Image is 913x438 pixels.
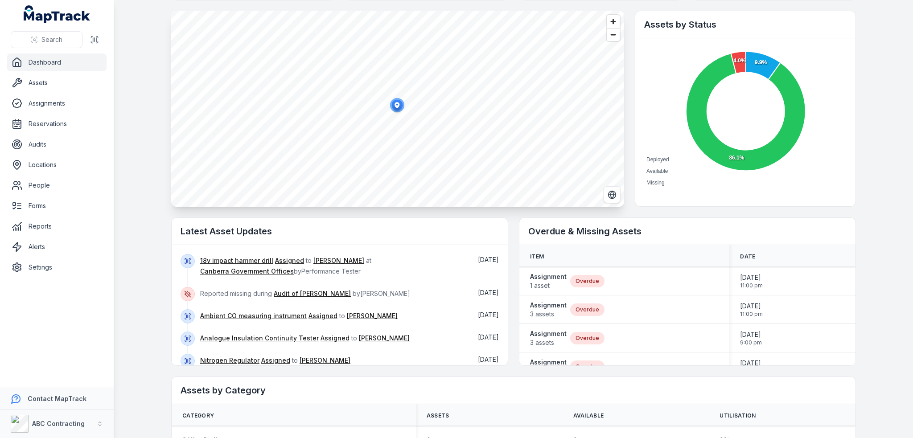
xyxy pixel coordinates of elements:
span: 3 assets [530,338,567,347]
a: Forms [7,197,107,215]
span: [DATE] [740,273,763,282]
span: to [200,334,410,342]
time: 27/02/2025, 9:00:00 pm [740,359,762,375]
span: [DATE] [478,311,499,319]
div: Overdue [570,303,605,316]
a: Nitrogen Regulator [200,356,259,365]
a: Reports [7,217,107,235]
button: Search [11,31,82,48]
button: Switch to Satellite View [604,186,621,203]
a: Canberra Government Offices [200,267,294,276]
canvas: Map [171,11,624,207]
a: MapTrack [24,5,90,23]
span: to at by Performance Tester [200,257,371,275]
span: 3 assets [530,310,567,319]
span: 11:00 pm [740,282,763,289]
strong: Assignment [530,358,567,367]
button: Zoom in [607,15,620,28]
time: 23/07/2025, 9:22:22 am [478,356,499,363]
span: Search [41,35,62,44]
a: Locations [7,156,107,174]
div: Overdue [570,360,605,373]
a: Assignment3 assets [530,301,567,319]
span: Item [530,253,544,260]
a: [PERSON_NAME] [300,356,350,365]
a: Audit of [PERSON_NAME] [274,289,351,298]
a: Analogue Insulation Continuity Tester [200,334,319,343]
span: to [200,356,350,364]
span: to [200,312,398,319]
a: Dashboard [7,53,107,71]
a: Assigned [308,311,337,320]
a: Assignment1 asset [530,272,567,290]
span: Deployed [646,156,669,163]
span: Assets [427,412,449,419]
h2: Latest Asset Updates [181,225,499,237]
a: Alerts [7,238,107,256]
a: Assigned [261,356,290,365]
time: 30/01/2025, 9:00:00 pm [740,330,762,346]
a: Reservations [7,115,107,133]
a: 18v impact hammer drill [200,256,273,265]
a: [PERSON_NAME] [313,256,364,265]
h2: Assets by Category [181,384,847,397]
span: Date [740,253,755,260]
div: Overdue [570,275,605,287]
time: 23/07/2025, 9:22:22 am [478,311,499,319]
span: 1 asset [530,281,567,290]
a: Assigned [275,256,304,265]
a: Assignment [530,358,567,376]
div: Overdue [570,332,605,344]
a: Audits [7,135,107,153]
a: People [7,176,107,194]
span: [DATE] [740,330,762,339]
h2: Assets by Status [644,18,847,31]
strong: Assignment [530,329,567,338]
a: Assigned [321,334,350,343]
strong: Assignment [530,272,567,281]
h2: Overdue & Missing Assets [528,225,847,237]
span: [DATE] [478,333,499,341]
span: Available [573,412,604,419]
span: [DATE] [478,356,499,363]
time: 23/07/2025, 9:22:22 am [478,333,499,341]
a: Settings [7,258,107,276]
span: [DATE] [740,359,762,368]
time: 30/08/2024, 11:00:00 pm [740,273,763,289]
span: Reported missing during by [PERSON_NAME] [200,290,410,297]
span: [DATE] [740,302,763,311]
span: [DATE] [478,256,499,263]
strong: ABC Contracting [32,420,85,427]
a: Assets [7,74,107,92]
span: [DATE] [478,289,499,296]
span: Utilisation [720,412,756,419]
time: 29/11/2024, 11:00:00 pm [740,302,763,318]
span: Available [646,168,668,174]
time: 23/07/2025, 12:42:03 pm [478,289,499,296]
span: Missing [646,180,665,186]
span: Category [182,412,214,419]
span: 11:00 pm [740,311,763,318]
strong: Contact MapTrack [28,395,86,402]
a: Assignments [7,94,107,112]
a: [PERSON_NAME] [347,311,398,320]
span: 9:00 pm [740,339,762,346]
strong: Assignment [530,301,567,310]
a: Ambient CO measuring instrument [200,311,307,320]
a: Assignment3 assets [530,329,567,347]
a: [PERSON_NAME] [359,334,410,343]
time: 30/07/2025, 6:31:08 am [478,256,499,263]
button: Zoom out [607,28,620,41]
